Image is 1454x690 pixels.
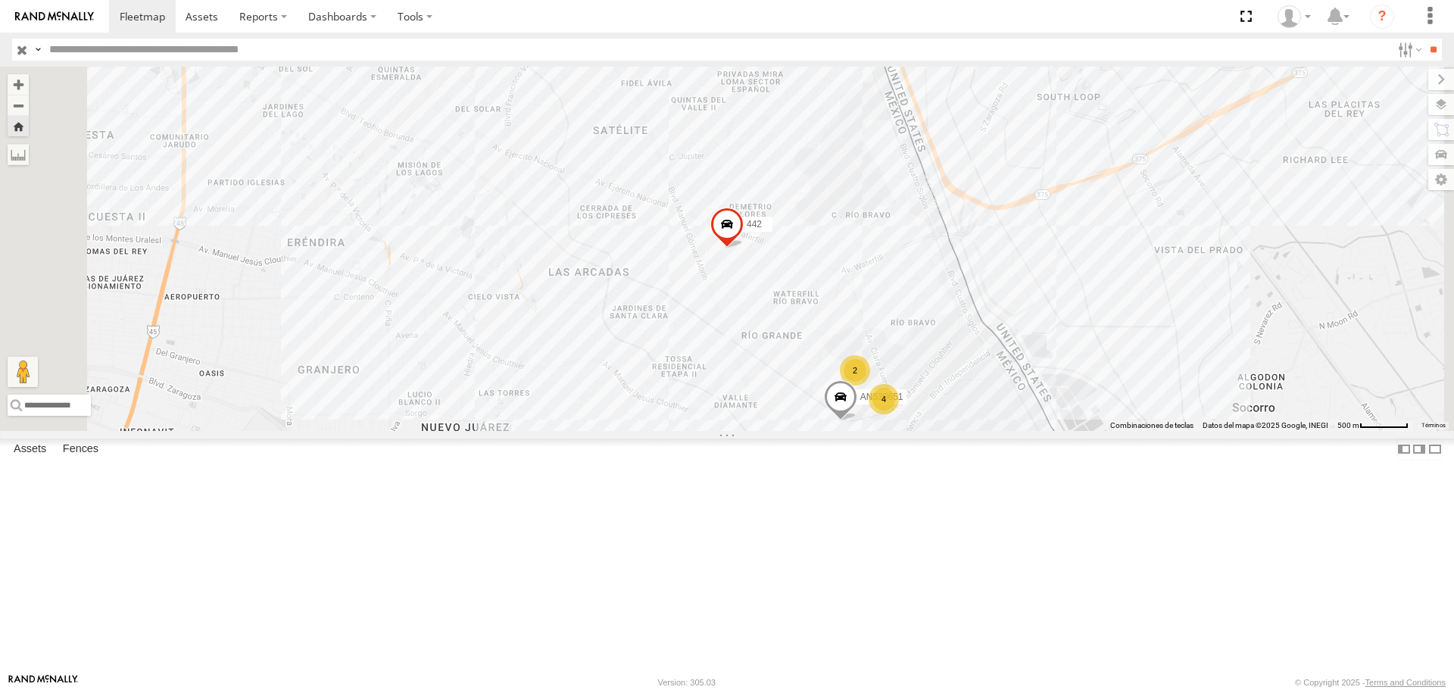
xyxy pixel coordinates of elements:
a: Terms and Conditions [1365,678,1446,687]
button: Escala del mapa: 500 m por 61 píxeles [1333,420,1413,431]
label: Search Filter Options [1392,39,1424,61]
button: Zoom in [8,74,29,95]
label: Search Query [32,39,44,61]
label: Hide Summary Table [1427,439,1443,461]
button: Arrastra al hombrecito al mapa para abrir Street View [8,357,38,387]
span: AN530651 [860,392,903,403]
span: 442 [747,219,762,229]
a: Términos [1421,422,1446,428]
button: Combinaciones de teclas [1110,420,1193,431]
i: ? [1370,5,1394,29]
img: rand-logo.svg [15,11,94,22]
div: Version: 305.03 [658,678,716,687]
span: 500 m [1337,421,1359,429]
div: 2 [840,355,870,386]
div: 4 [869,384,899,414]
label: Dock Summary Table to the Left [1396,439,1412,461]
label: Measure [8,144,29,165]
div: carolina herrera [1272,5,1316,28]
span: Datos del mapa ©2025 Google, INEGI [1203,421,1328,429]
a: Visit our Website [8,675,78,690]
button: Zoom Home [8,116,29,136]
button: Zoom out [8,95,29,116]
label: Dock Summary Table to the Right [1412,439,1427,461]
label: Fences [55,439,106,461]
label: Assets [6,439,54,461]
div: © Copyright 2025 - [1295,678,1446,687]
label: Map Settings [1428,169,1454,190]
